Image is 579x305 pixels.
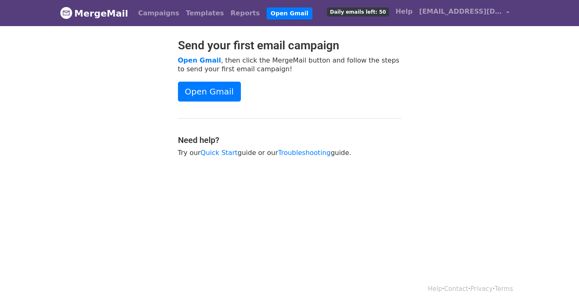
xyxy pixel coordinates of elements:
a: Open Gmail [178,82,241,102]
a: Open Gmail [178,56,221,64]
a: Help [392,3,416,20]
a: Daily emails left: 50 [324,3,392,20]
img: MergeMail logo [60,7,72,19]
span: [EMAIL_ADDRESS][DOMAIN_NAME] [419,7,502,17]
a: Troubleshooting [278,149,331,157]
a: Campaigns [135,5,183,22]
a: [EMAIL_ADDRESS][DOMAIN_NAME] [416,3,513,23]
a: Terms [495,285,513,293]
a: Quick Start [201,149,238,157]
p: Try our guide or our guide. [178,148,401,157]
a: Templates [183,5,227,22]
span: Daily emails left: 50 [327,7,389,17]
a: MergeMail [60,5,128,22]
a: Contact [444,285,468,293]
a: Privacy [470,285,493,293]
h2: Send your first email campaign [178,39,401,53]
p: , then click the MergeMail button and follow the steps to send your first email campaign! [178,56,401,73]
a: Open Gmail [267,7,312,19]
h4: Need help? [178,135,401,145]
a: Reports [227,5,263,22]
a: Help [428,285,442,293]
